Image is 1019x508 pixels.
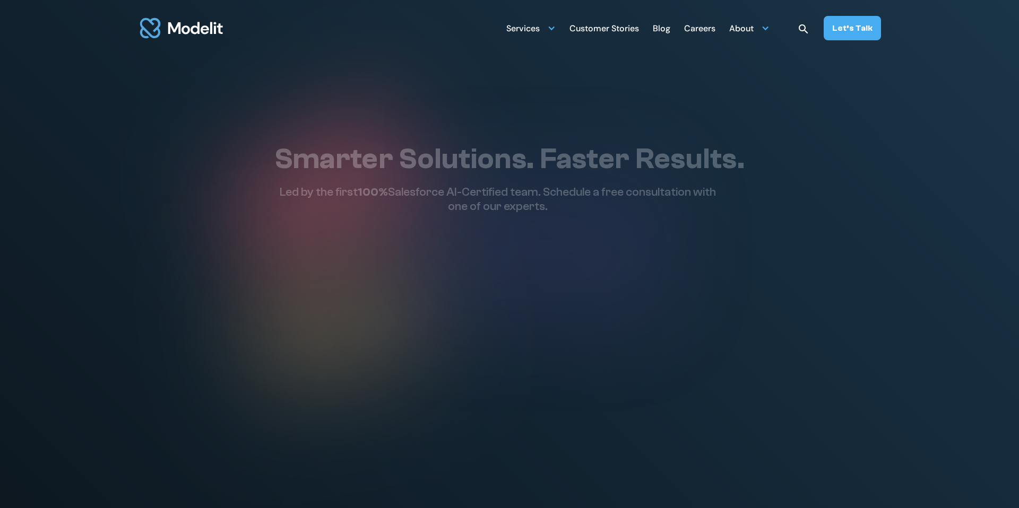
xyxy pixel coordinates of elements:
[729,19,754,40] div: About
[138,12,225,45] a: home
[684,19,715,40] div: Careers
[274,185,721,213] p: Led by the first Salesforce AI-Certified team. Schedule a free consultation with one of our experts.
[824,16,881,40] a: Let’s Talk
[358,185,388,199] span: 100%
[569,19,639,40] div: Customer Stories
[506,19,540,40] div: Services
[684,17,715,38] a: Careers
[569,17,639,38] a: Customer Stories
[274,142,745,177] h1: Smarter Solutions. Faster Results.
[653,19,670,40] div: Blog
[506,17,556,38] div: Services
[138,12,225,45] img: modelit logo
[729,17,770,38] div: About
[653,17,670,38] a: Blog
[832,22,873,34] div: Let’s Talk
